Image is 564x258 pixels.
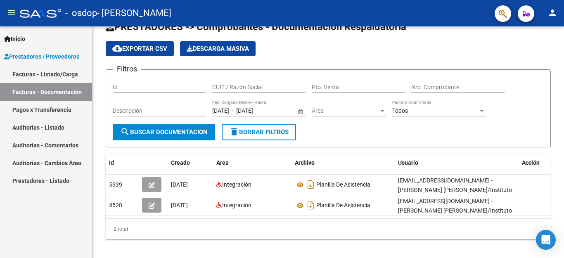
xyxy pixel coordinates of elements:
[106,219,551,239] div: 2 total
[180,41,256,56] app-download-masive: Descarga masiva de comprobantes (adjuntos)
[109,181,122,188] span: 5339
[180,41,256,56] button: Descarga Masiva
[112,45,167,52] span: Exportar CSV
[295,159,315,166] span: Archivo
[291,154,395,172] datatable-header-cell: Archivo
[120,127,130,137] mat-icon: search
[4,52,79,61] span: Prestadores / Proveedores
[522,159,540,166] span: Acción
[398,198,512,223] span: [EMAIL_ADDRESS][DOMAIN_NAME] - [PERSON_NAME] [PERSON_NAME]/Instituto [PERSON_NAME]
[231,107,235,114] span: –
[316,202,370,209] span: Planilla De Asistencia
[398,159,418,166] span: Usuario
[4,34,25,43] span: Inicio
[109,159,114,166] span: Id
[109,202,122,208] span: 4528
[296,107,305,116] button: Open calendar
[398,177,512,203] span: [EMAIL_ADDRESS][DOMAIN_NAME] - [PERSON_NAME] [PERSON_NAME]/Instituto [PERSON_NAME]
[306,199,316,212] i: Descargar documento
[171,159,190,166] span: Creado
[7,8,17,18] mat-icon: menu
[536,230,556,250] div: Open Intercom Messenger
[171,202,188,208] span: [DATE]
[113,63,141,75] h3: Filtros
[168,154,213,172] datatable-header-cell: Creado
[187,45,249,52] span: Descarga Masiva
[106,41,174,56] button: Exportar CSV
[229,128,289,136] span: Borrar Filtros
[306,178,316,191] i: Descargar documento
[312,107,379,114] span: Área
[392,107,408,114] span: Todos
[222,202,251,208] span: Integración
[171,181,188,188] span: [DATE]
[213,154,291,172] datatable-header-cell: Area
[212,107,229,114] input: Fecha inicio
[316,182,370,188] span: Planilla De Asistencia
[106,21,406,33] span: PRESTADORES -> Comprobantes - Documentación Respaldatoria
[222,181,251,188] span: Integración
[112,43,122,53] mat-icon: cloud_download
[236,107,277,114] input: Fecha fin
[65,4,97,22] span: - osdop
[113,124,215,140] button: Buscar Documentacion
[120,128,208,136] span: Buscar Documentacion
[547,8,557,18] mat-icon: person
[229,127,239,137] mat-icon: delete
[222,124,296,140] button: Borrar Filtros
[216,159,229,166] span: Area
[106,154,139,172] datatable-header-cell: Id
[97,4,171,22] span: - [PERSON_NAME]
[395,154,519,172] datatable-header-cell: Usuario
[519,154,560,172] datatable-header-cell: Acción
